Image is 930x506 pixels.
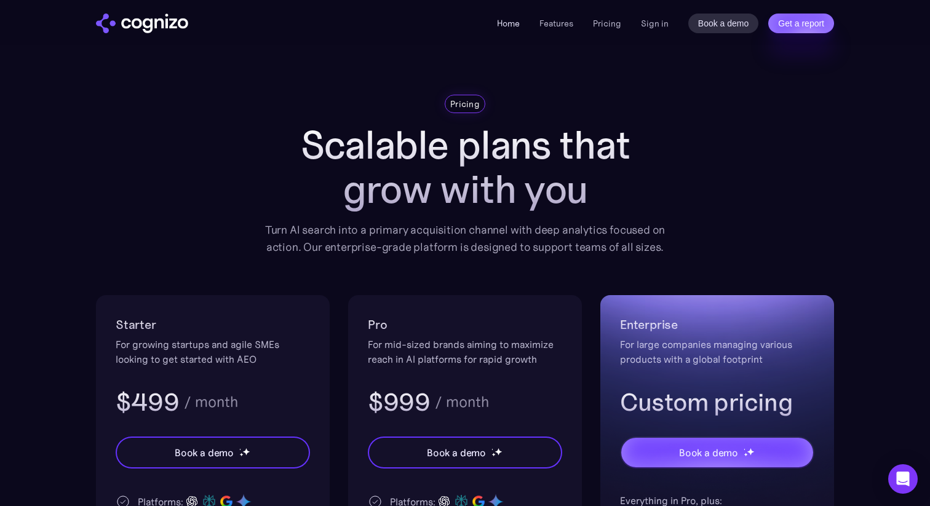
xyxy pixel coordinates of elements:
img: star [495,448,503,456]
div: Book a demo [679,445,738,460]
a: Get a report [768,14,834,33]
img: star [491,448,493,450]
img: star [242,448,250,456]
div: Book a demo [427,445,486,460]
img: star [747,448,755,456]
img: star [744,448,745,450]
h3: $499 [116,386,179,418]
h3: Custom pricing [620,386,814,418]
div: For large companies managing various products with a global footprint [620,337,814,366]
a: Book a demostarstarstar [116,437,310,468]
h2: Starter [116,315,310,334]
h2: Enterprise [620,315,814,334]
a: Book a demo [688,14,759,33]
a: Sign in [641,16,669,31]
div: Book a demo [175,445,234,460]
img: star [239,448,241,450]
div: Open Intercom Messenger [888,464,918,494]
img: cognizo logo [96,14,188,33]
div: Pricing [450,98,480,110]
img: star [744,453,748,457]
a: home [96,14,188,33]
img: star [239,453,244,457]
h2: Pro [368,315,562,334]
div: For growing startups and agile SMEs looking to get started with AEO [116,337,310,366]
div: / month [184,395,238,409]
a: Book a demostarstarstar [620,437,814,468]
a: Book a demostarstarstar [368,437,562,468]
a: Home [497,18,520,29]
div: Turn AI search into a primary acquisition channel with deep analytics focused on action. Our ente... [256,221,674,256]
img: star [491,453,496,457]
div: / month [435,395,489,409]
div: For mid-sized brands aiming to maximize reach in AI platforms for rapid growth [368,337,562,366]
a: Pricing [593,18,621,29]
h3: $999 [368,386,430,418]
a: Features [539,18,573,29]
h1: Scalable plans that grow with you [256,123,674,211]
